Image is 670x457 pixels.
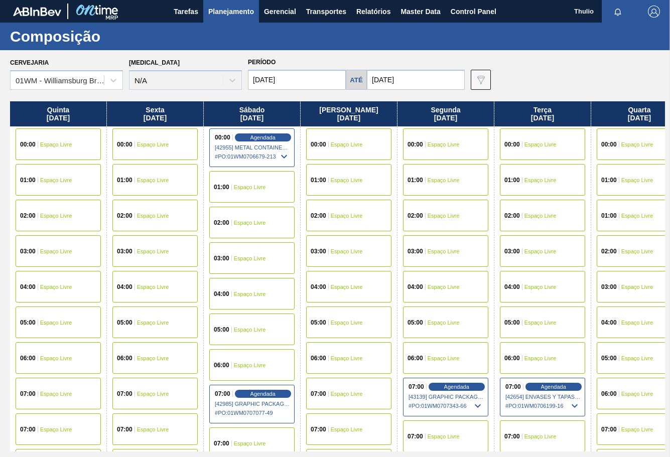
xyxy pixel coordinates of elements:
span: 01:00 [20,177,36,183]
label: [MEDICAL_DATA] [129,59,180,66]
span: Espaço livre [524,141,557,147]
span: 07:00 [601,426,617,432]
span: Espaço livre [234,362,266,368]
img: TNhmsLtSVTkK8tSr43FrP2fwEKptu5GPRR3wAAAABJRU5ErkJggg== [13,7,61,16]
span: 01:00 [504,177,520,183]
div: Quinta [DATE] [10,101,106,126]
span: Transportes [306,6,346,18]
span: 03:00 [601,284,617,290]
span: Espaço livre [621,177,653,183]
span: [43139] GRAPHIC PACKAGING INTERNATIONA - 0008221069 [409,394,484,400]
span: Espaço livre [40,177,72,183]
span: 04:00 [117,284,132,290]
span: 07:00 [214,440,229,446]
span: 01:00 [601,177,617,183]
span: Espaço livre [40,426,72,432]
span: 05:00 [601,355,617,361]
span: Espaço livre [621,141,653,147]
div: Sexta [DATE] [107,101,203,126]
span: Planejamento [208,6,254,18]
span: 02:00 [408,213,423,219]
span: Espaço livre [331,320,363,326]
span: Espaço livre [428,248,460,254]
span: Espaço livre [331,355,363,361]
span: Espaço livre [40,320,72,326]
span: Espaço livre [40,391,72,397]
span: Espaço livre [137,141,169,147]
span: 02:00 [601,248,617,254]
span: Espaço livre [428,284,460,290]
span: Espaço livre [234,291,266,297]
span: Espaço livre [137,284,169,290]
span: [42955] METAL CONTAINER CORPORATION - 0008219743 [215,144,290,150]
span: 03:00 [117,248,132,254]
span: Espaço livre [234,255,266,261]
span: Espaço livre [137,248,169,254]
div: Sábado [DATE] [204,101,300,126]
span: 06:00 [117,355,132,361]
span: Espaço livre [40,248,72,254]
span: Espaço livre [331,248,363,254]
span: Espaço livre [40,355,72,361]
span: Espaço livre [331,213,363,219]
span: Espaço livre [331,426,363,432]
span: [42654] ENVASES Y TAPAS MODELO S A DE - 0008257397 [505,394,581,400]
span: 02:00 [214,220,229,226]
span: 03:00 [20,248,36,254]
span: 04:00 [311,284,326,290]
span: 04:00 [601,320,617,326]
span: 01:00 [311,177,326,183]
span: Control Panel [451,6,496,18]
div: 01WM - Williamsburg Brewery [16,76,105,85]
span: 03:00 [408,248,423,254]
span: Espaço livre [621,320,653,326]
span: Espaço livre [137,426,169,432]
span: Espaço livre [137,213,169,219]
span: 03:00 [214,255,229,261]
span: Espaço livre [621,284,653,290]
span: Espaço livre [331,141,363,147]
span: Espaço livre [428,433,460,439]
span: # PO : 01WM0706199-16 [505,400,581,412]
span: 04:00 [504,284,520,290]
span: 00:00 [311,141,326,147]
span: Período [248,59,276,66]
span: Espaço livre [524,177,557,183]
span: Espaço livre [40,141,72,147]
span: 07:00 [409,384,424,390]
span: Espaço livre [428,355,460,361]
span: Espaço livre [40,284,72,290]
span: Espaço livre [428,141,460,147]
span: 07:00 [504,433,520,439]
span: 02:00 [311,213,326,219]
button: icon-filter-gray [471,70,491,90]
span: Espaço livre [331,284,363,290]
span: 04:00 [20,284,36,290]
span: Espaço livre [524,320,557,326]
span: Espaço livre [331,177,363,183]
span: 01:00 [117,177,132,183]
span: # PO : 01WM0706679-213 [215,150,290,163]
span: 05:00 [117,320,132,326]
span: Espaço livre [428,213,460,219]
span: Master Data [400,6,440,18]
span: Espaço livre [621,248,653,254]
span: 02:00 [504,213,520,219]
span: 07:00 [311,426,326,432]
span: Espaço livre [524,433,557,439]
span: # PO : 01WM0707343-66 [409,400,484,412]
span: 02:00 [117,213,132,219]
span: [42985] GRAPHIC PACKAGING INTERNATIONA - 0008221069 [215,401,290,407]
h5: Até [350,76,363,84]
span: 00:00 [20,141,36,147]
span: 05:00 [504,320,520,326]
span: 07:00 [20,426,36,432]
div: Terça [DATE] [494,101,591,126]
span: Espaço livre [621,213,653,219]
span: 06:00 [504,355,520,361]
span: 05:00 [408,320,423,326]
span: Tarefas [174,6,198,18]
span: Espaço livre [137,177,169,183]
span: Espaço livre [234,327,266,333]
span: 04:00 [408,284,423,290]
